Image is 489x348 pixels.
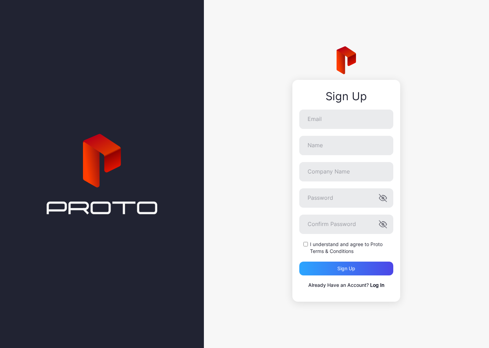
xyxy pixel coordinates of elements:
[299,162,393,181] input: Company Name
[337,266,355,271] div: Sign up
[370,282,384,288] a: Log In
[299,188,393,208] input: Password
[299,110,393,129] input: Email
[310,241,393,255] label: I understand and agree to
[379,220,387,228] button: Confirm Password
[379,194,387,202] button: Password
[299,90,393,103] div: Sign Up
[310,241,383,254] a: Proto Terms & Conditions
[299,281,393,289] p: Already Have an Account?
[299,215,393,234] input: Confirm Password
[299,262,393,275] button: Sign up
[299,136,393,155] input: Name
